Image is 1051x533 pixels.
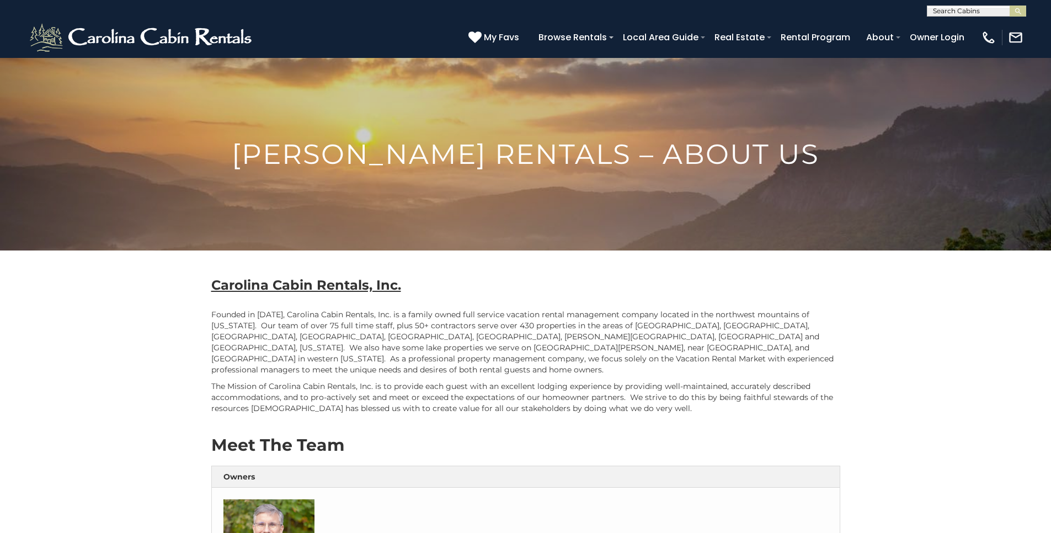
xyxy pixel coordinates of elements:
[28,21,257,54] img: White-1-2.png
[904,28,970,47] a: Owner Login
[775,28,856,47] a: Rental Program
[861,28,899,47] a: About
[533,28,612,47] a: Browse Rentals
[468,30,522,45] a: My Favs
[617,28,704,47] a: Local Area Guide
[211,381,840,414] p: The Mission of Carolina Cabin Rentals, Inc. is to provide each guest with an excellent lodging ex...
[211,435,344,455] strong: Meet The Team
[211,309,840,375] p: Founded in [DATE], Carolina Cabin Rentals, Inc. is a family owned full service vacation rental ma...
[1008,30,1023,45] img: mail-regular-white.png
[223,472,255,482] strong: Owners
[709,28,770,47] a: Real Estate
[211,277,401,293] b: Carolina Cabin Rentals, Inc.
[484,30,519,44] span: My Favs
[981,30,996,45] img: phone-regular-white.png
